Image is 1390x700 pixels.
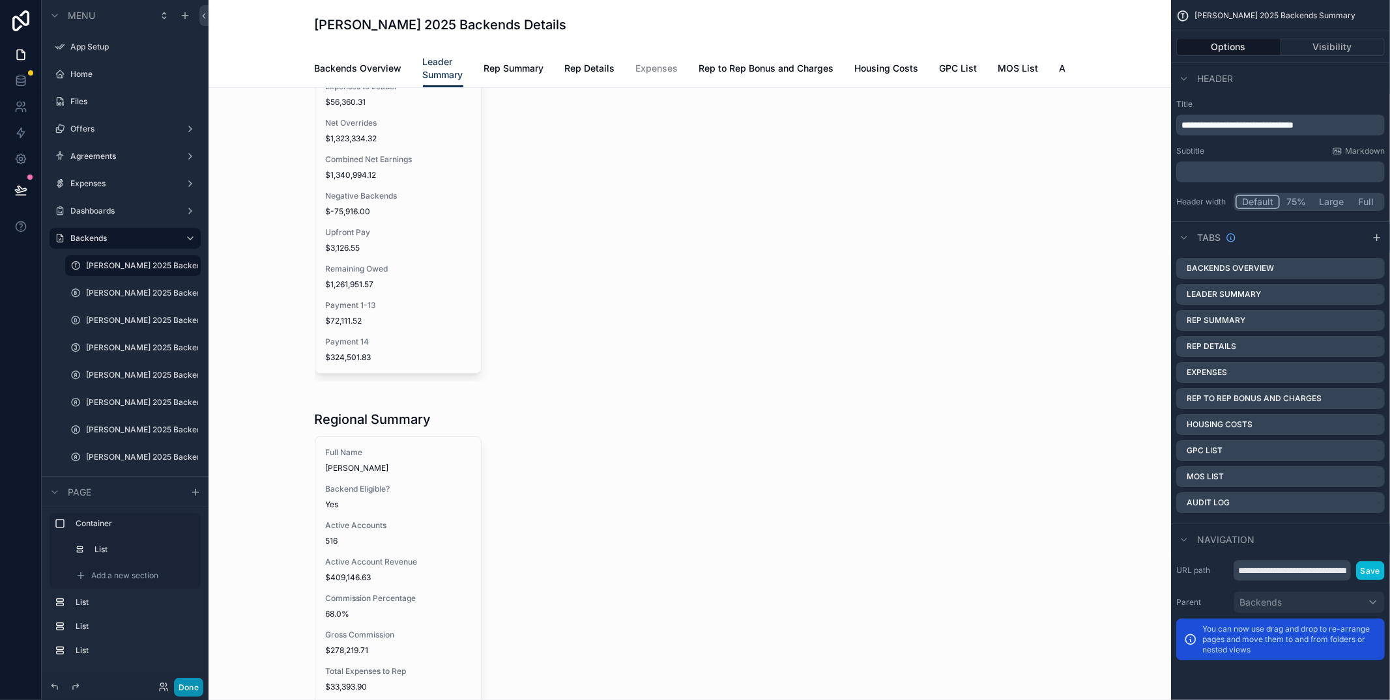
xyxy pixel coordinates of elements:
[1195,10,1355,21] span: [PERSON_NAME] 2025 Backends Summary
[1176,197,1228,207] label: Header width
[1176,99,1385,109] label: Title
[1187,315,1245,326] label: Rep Summary
[423,50,463,88] a: Leader Summary
[86,343,198,353] label: [PERSON_NAME] 2025 Backends
[68,486,91,499] span: Page
[1281,38,1385,56] button: Visibility
[1176,146,1204,156] label: Subtitle
[940,57,977,83] a: GPC List
[86,288,198,298] label: [PERSON_NAME] 2025 Backends
[1187,393,1322,404] label: Rep to Rep Bonus and Charges
[174,678,203,697] button: Done
[86,260,198,271] label: [PERSON_NAME] 2025 Backends Summary
[70,69,198,79] label: Home
[1350,195,1383,209] button: Full
[1187,445,1223,456] label: GPC List
[1313,195,1350,209] button: Large
[315,57,402,83] a: Backends Overview
[76,645,195,656] label: List
[484,62,544,75] span: Rep Summary
[1176,115,1385,135] div: scrollable content
[1236,195,1280,209] button: Default
[86,425,198,435] label: [PERSON_NAME] 2025 Backends
[940,62,977,75] span: GPC List
[1187,419,1252,430] label: Housing Costs
[1060,62,1102,75] span: Audit Log
[998,57,1039,83] a: MOS List
[1239,596,1282,609] span: Backends
[484,57,544,83] a: Rep Summary
[76,621,195,632] label: List
[86,315,198,326] label: [PERSON_NAME] 2025 Backends
[565,62,615,75] span: Rep Details
[1187,497,1230,508] label: Audit Log
[855,57,919,83] a: Housing Costs
[86,397,198,408] label: [PERSON_NAME] 2025 Backends
[70,96,198,107] label: Files
[70,124,180,134] label: Offers
[315,62,402,75] span: Backends Overview
[1176,38,1281,56] button: Options
[1187,289,1261,300] label: Leader Summary
[998,62,1039,75] span: MOS List
[1332,146,1385,156] a: Markdown
[1187,471,1224,482] label: MOS List
[1356,561,1385,580] button: Save
[76,518,195,529] label: Container
[70,233,175,244] label: Backends
[315,16,567,34] h1: [PERSON_NAME] 2025 Backends Details
[1187,367,1227,378] label: Expenses
[1197,72,1233,85] span: Header
[94,544,193,555] label: List
[70,178,180,189] label: Expenses
[1176,565,1228,576] label: URL path
[76,597,195,608] label: List
[636,57,678,83] a: Expenses
[1197,231,1221,244] span: Tabs
[1176,597,1228,608] label: Parent
[1234,591,1385,613] button: Backends
[70,42,198,52] label: App Setup
[1280,195,1313,209] button: 75%
[1197,533,1254,546] span: Navigation
[1060,57,1102,83] a: Audit Log
[42,507,209,674] div: scrollable content
[1345,146,1385,156] span: Markdown
[70,206,180,216] label: Dashboards
[91,570,158,581] span: Add a new section
[565,57,615,83] a: Rep Details
[636,62,678,75] span: Expenses
[1187,341,1236,352] label: Rep Details
[423,55,463,81] span: Leader Summary
[1176,161,1385,182] div: scrollable content
[855,62,919,75] span: Housing Costs
[1202,624,1377,655] p: You can now use drag and drop to re-arrange pages and move them to and from folders or nested views
[86,452,198,462] label: [PERSON_NAME] 2025 Backends
[699,57,834,83] a: Rep to Rep Bonus and Charges
[70,151,180,161] label: Agreements
[699,62,834,75] span: Rep to Rep Bonus and Charges
[1187,263,1274,273] label: Backends Overview
[68,9,95,22] span: Menu
[86,370,198,380] label: [PERSON_NAME] 2025 Backends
